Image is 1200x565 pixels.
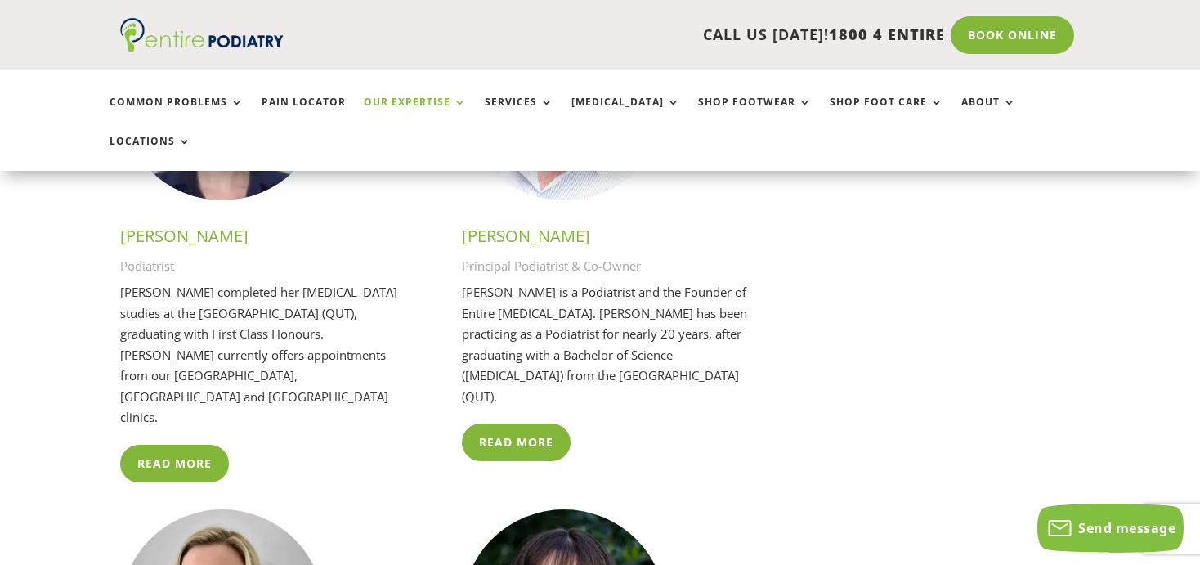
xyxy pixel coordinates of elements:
img: logo (1) [120,18,284,52]
a: Services [485,96,553,132]
a: Pain Locator [262,96,346,132]
h3: [PERSON_NAME] [462,225,750,256]
a: [MEDICAL_DATA] [571,96,680,132]
a: Read More [462,424,571,461]
a: Our Expertise [364,96,467,132]
span: 1800 4 ENTIRE [829,25,945,44]
a: Read More [120,445,229,482]
a: About [961,96,1016,132]
h3: [PERSON_NAME] [120,225,409,256]
p: CALL US [DATE]! [341,25,945,46]
a: Shop Foot Care [830,96,943,132]
p: Podiatrist [120,256,409,283]
a: Shop Footwear [698,96,812,132]
p: [PERSON_NAME] is a Podiatrist and the Founder of Entire [MEDICAL_DATA]. [PERSON_NAME] has been pr... [462,282,750,407]
a: Common Problems [110,96,244,132]
button: Send message [1037,504,1184,553]
a: Book Online [951,16,1074,54]
p: [PERSON_NAME] completed her [MEDICAL_DATA] studies at the [GEOGRAPHIC_DATA] (QUT), graduating wit... [120,282,409,428]
a: Locations [110,136,191,171]
a: Entire Podiatry [120,39,284,56]
span: Send message [1078,519,1175,537]
p: Principal Podiatrist & Co-Owner [462,256,750,283]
